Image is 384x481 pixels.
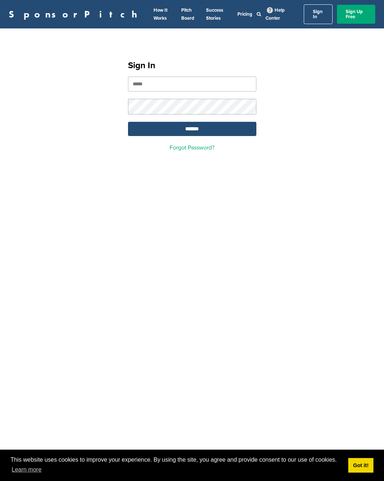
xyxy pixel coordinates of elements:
a: learn more about cookies [11,464,43,475]
a: dismiss cookie message [348,458,373,473]
a: How It Works [154,7,167,21]
h1: Sign In [128,59,256,72]
a: Sign Up Free [337,5,375,24]
a: Sign In [304,4,332,24]
a: Pitch Board [181,7,194,21]
a: Help Center [265,6,285,23]
a: Forgot Password? [170,144,214,151]
a: Pricing [237,11,252,17]
a: Success Stories [206,7,223,21]
span: This website uses cookies to improve your experience. By using the site, you agree and provide co... [11,455,342,475]
a: SponsorPitch [9,9,142,19]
